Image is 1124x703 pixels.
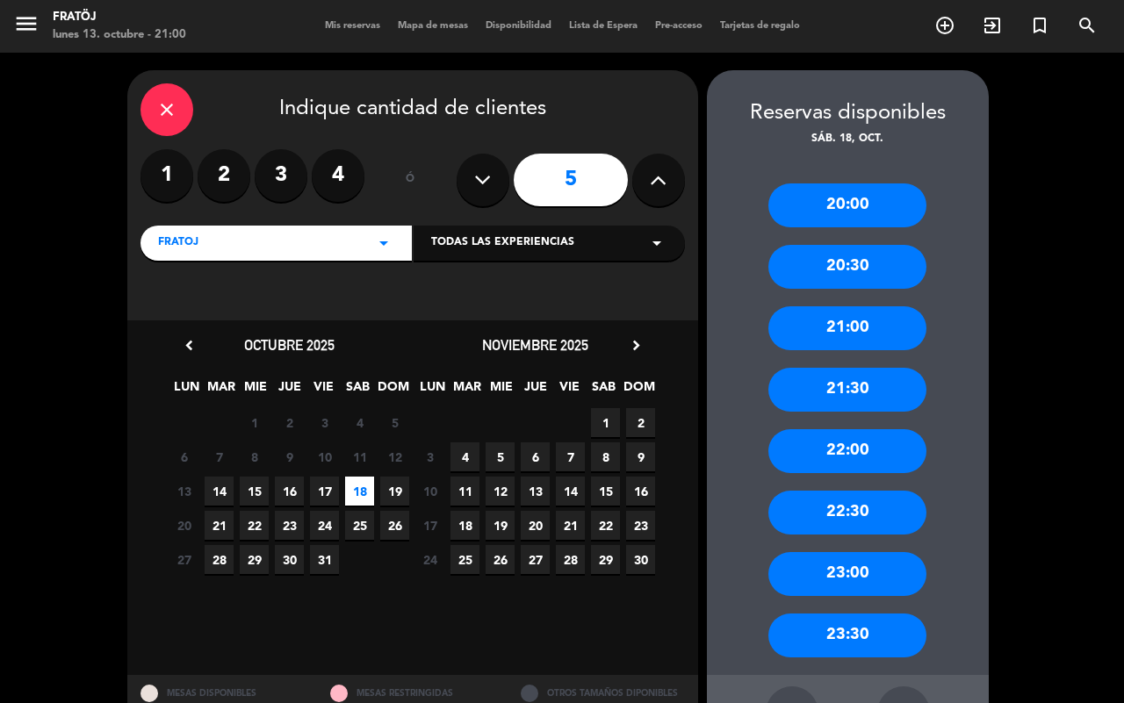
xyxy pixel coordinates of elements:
[240,477,269,506] span: 15
[450,545,479,574] span: 25
[415,545,444,574] span: 24
[486,377,515,405] span: MIE
[450,477,479,506] span: 11
[560,21,646,31] span: Lista de Espera
[768,491,926,534] div: 22:30
[1077,15,1098,36] i: search
[198,149,250,202] label: 2
[626,442,655,471] span: 9
[169,545,198,574] span: 27
[310,408,339,437] span: 3
[768,368,926,412] div: 21:30
[13,11,40,43] button: menu
[309,377,338,405] span: VIE
[768,552,926,596] div: 23:00
[310,477,339,506] span: 17
[623,377,652,405] span: DOM
[521,377,550,405] span: JUE
[275,408,304,437] span: 2
[241,377,270,405] span: MIE
[486,477,515,506] span: 12
[482,336,588,354] span: noviembre 2025
[626,408,655,437] span: 2
[140,149,193,202] label: 1
[591,511,620,540] span: 22
[380,477,409,506] span: 19
[556,545,585,574] span: 28
[521,511,550,540] span: 20
[169,477,198,506] span: 13
[477,21,560,31] span: Disponibilidad
[156,99,177,120] i: close
[486,511,515,540] span: 19
[205,511,234,540] span: 21
[591,408,620,437] span: 1
[646,233,667,254] i: arrow_drop_down
[240,442,269,471] span: 8
[556,477,585,506] span: 14
[768,306,926,350] div: 21:00
[275,377,304,405] span: JUE
[415,442,444,471] span: 3
[373,233,394,254] i: arrow_drop_down
[275,545,304,574] span: 30
[310,545,339,574] span: 31
[169,511,198,540] span: 20
[591,442,620,471] span: 8
[240,545,269,574] span: 29
[205,545,234,574] span: 28
[486,442,515,471] span: 5
[172,377,201,405] span: LUN
[240,511,269,540] span: 22
[768,183,926,227] div: 20:00
[345,442,374,471] span: 11
[982,15,1003,36] i: exit_to_app
[450,442,479,471] span: 4
[275,477,304,506] span: 16
[244,336,335,354] span: octubre 2025
[310,442,339,471] span: 10
[627,336,645,355] i: chevron_right
[205,477,234,506] span: 14
[380,408,409,437] span: 5
[389,21,477,31] span: Mapa de mesas
[591,477,620,506] span: 15
[418,377,447,405] span: LUN
[380,511,409,540] span: 26
[53,9,186,26] div: Fratöj
[382,149,439,211] div: ó
[180,336,198,355] i: chevron_left
[626,545,655,574] span: 30
[450,511,479,540] span: 18
[206,377,235,405] span: MAR
[521,545,550,574] span: 27
[345,477,374,506] span: 18
[646,21,711,31] span: Pre-acceso
[711,21,809,31] span: Tarjetas de regalo
[521,442,550,471] span: 6
[768,245,926,289] div: 20:30
[486,545,515,574] span: 26
[555,377,584,405] span: VIE
[415,511,444,540] span: 17
[452,377,481,405] span: MAR
[240,408,269,437] span: 1
[378,377,407,405] span: DOM
[158,234,198,252] span: Fratoj
[205,442,234,471] span: 7
[255,149,307,202] label: 3
[626,477,655,506] span: 16
[591,545,620,574] span: 29
[380,442,409,471] span: 12
[1029,15,1050,36] i: turned_in_not
[275,511,304,540] span: 23
[589,377,618,405] span: SAB
[934,15,955,36] i: add_circle_outline
[431,234,574,252] span: Todas las experiencias
[626,511,655,540] span: 23
[345,511,374,540] span: 25
[13,11,40,37] i: menu
[310,511,339,540] span: 24
[707,97,989,131] div: Reservas disponibles
[345,408,374,437] span: 4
